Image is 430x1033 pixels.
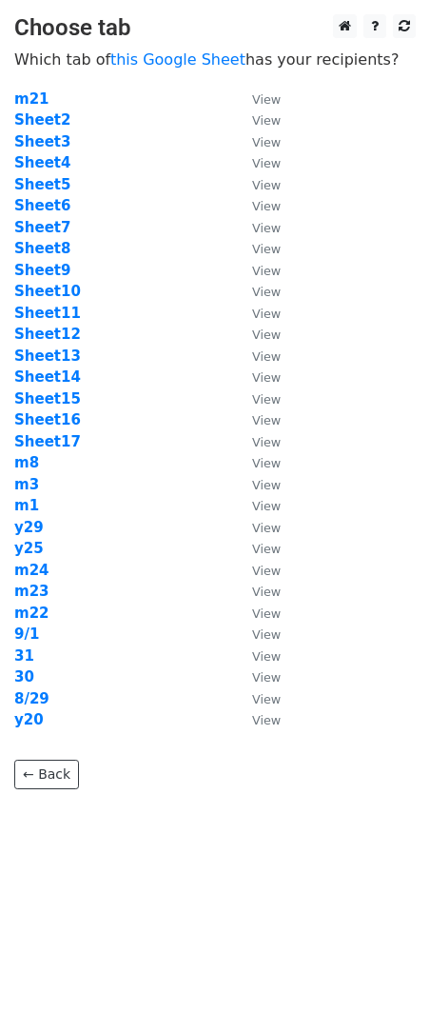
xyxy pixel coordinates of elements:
a: View [233,476,281,493]
small: View [252,199,281,213]
a: Sheet2 [14,111,70,129]
a: Sheet6 [14,197,70,214]
small: View [252,649,281,664]
small: View [252,413,281,427]
small: View [252,370,281,385]
a: Sheet7 [14,219,70,236]
a: m3 [14,476,39,493]
a: Sheet4 [14,154,70,171]
a: View [233,540,281,557]
a: y25 [14,540,44,557]
a: Sheet5 [14,176,70,193]
a: m22 [14,605,49,622]
small: View [252,135,281,149]
a: View [233,368,281,386]
a: ← Back [14,760,79,789]
small: View [252,349,281,364]
a: View [233,647,281,665]
strong: Sheet17 [14,433,81,450]
small: View [252,606,281,621]
a: View [233,240,281,257]
a: m23 [14,583,49,600]
a: View [233,176,281,193]
a: View [233,711,281,728]
a: m8 [14,454,39,471]
a: m1 [14,497,39,514]
a: Sheet8 [14,240,70,257]
a: View [233,348,281,365]
a: View [233,111,281,129]
small: View [252,392,281,407]
a: Sheet16 [14,411,81,428]
strong: Sheet3 [14,133,70,150]
a: View [233,411,281,428]
a: m21 [14,90,49,108]
a: View [233,690,281,707]
p: Which tab of has your recipients? [14,50,416,70]
a: Sheet14 [14,368,81,386]
a: View [233,390,281,407]
a: View [233,433,281,450]
h3: Choose tab [14,14,416,42]
small: View [252,456,281,470]
a: View [233,283,281,300]
a: View [233,562,281,579]
a: View [233,154,281,171]
a: View [233,219,281,236]
strong: 9/1 [14,626,39,643]
small: View [252,499,281,513]
strong: Sheet9 [14,262,70,279]
a: View [233,605,281,622]
a: y29 [14,519,44,536]
small: View [252,178,281,192]
a: y20 [14,711,44,728]
a: View [233,626,281,643]
small: View [252,521,281,535]
small: View [252,478,281,492]
small: View [252,285,281,299]
small: View [252,242,281,256]
small: View [252,564,281,578]
small: View [252,113,281,128]
a: View [233,454,281,471]
a: Sheet11 [14,305,81,322]
a: Sheet13 [14,348,81,365]
a: View [233,262,281,279]
a: View [233,583,281,600]
small: View [252,221,281,235]
strong: Sheet12 [14,326,81,343]
a: this Google Sheet [110,50,245,69]
a: 30 [14,668,34,685]
a: View [233,197,281,214]
strong: Sheet10 [14,283,81,300]
a: View [233,668,281,685]
a: 31 [14,647,34,665]
small: View [252,585,281,599]
a: View [233,305,281,322]
strong: m24 [14,562,49,579]
small: View [252,307,281,321]
a: 8/29 [14,690,49,707]
a: View [233,519,281,536]
a: View [233,326,281,343]
small: View [252,264,281,278]
a: View [233,497,281,514]
small: View [252,713,281,727]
